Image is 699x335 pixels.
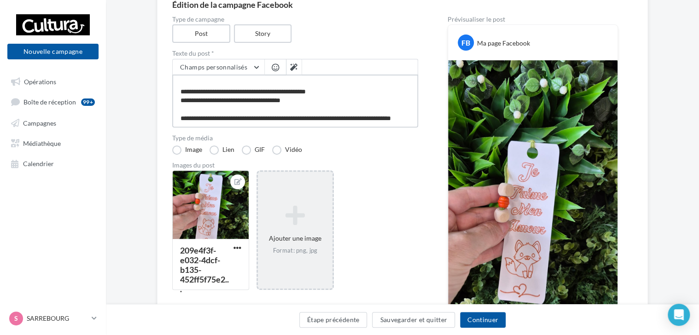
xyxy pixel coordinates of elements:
[460,312,506,328] button: Continuer
[6,114,100,131] a: Campagnes
[6,73,100,89] a: Opérations
[7,310,99,327] a: S SARREBOURG
[81,98,95,106] div: 99+
[27,314,88,323] p: SARREBOURG
[7,44,99,59] button: Nouvelle campagne
[172,50,418,57] label: Texte du post *
[180,63,247,71] span: Champs personnalisés
[172,16,418,23] label: Type de campagne
[23,139,61,147] span: Médiathèque
[210,145,234,155] label: Lien
[6,155,100,171] a: Calendrier
[14,314,18,323] span: S
[23,119,56,127] span: Campagnes
[6,134,100,151] a: Médiathèque
[173,59,264,75] button: Champs personnalisés
[172,162,418,168] div: Images du post
[272,145,302,155] label: Vidéo
[477,39,530,48] div: Ma page Facebook
[6,93,100,110] a: Boîte de réception99+
[172,135,418,141] label: Type de média
[23,98,76,106] span: Boîte de réception
[172,0,633,9] div: Édition de la campagne Facebook
[172,145,202,155] label: Image
[448,16,618,23] div: Prévisualiser le post
[24,77,56,85] span: Opérations
[458,35,474,51] div: FB
[668,304,690,326] div: Open Intercom Messenger
[372,312,455,328] button: Sauvegarder et quitter
[23,160,54,167] span: Calendrier
[299,312,367,328] button: Étape précédente
[242,145,265,155] label: GIF
[180,245,229,294] div: 209e4f3f-e032-4dcf-b135-452ff5f75e2...
[172,24,230,43] label: Post
[234,24,292,43] label: Story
